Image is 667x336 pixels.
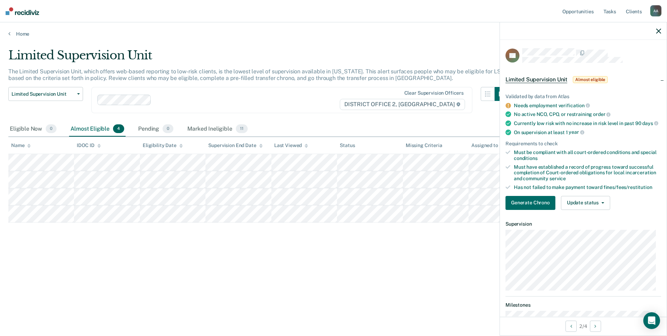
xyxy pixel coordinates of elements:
[590,321,601,332] button: Next Opportunity
[514,129,661,136] div: On supervision at least 1
[573,76,608,83] span: Almost eligible
[500,68,667,91] div: Limited Supervision UnitAlmost eligible
[549,176,566,181] span: service
[642,120,658,126] span: days
[593,111,610,117] span: order
[163,124,173,133] span: 0
[604,184,652,190] span: fines/fees/restitution
[650,5,661,16] div: A A
[505,221,661,227] dt: Supervision
[208,143,262,148] div: Supervision End Date
[514,120,661,126] div: Currently low risk with no increase in risk level in past 90
[113,124,124,133] span: 4
[505,196,558,210] a: Navigate to form link
[186,122,249,137] div: Marked Ineligible
[69,122,126,137] div: Almost Eligible
[514,184,661,190] div: Has not failed to make payment toward
[6,7,39,15] img: Recidiviz
[565,321,577,332] button: Previous Opportunity
[46,124,57,133] span: 0
[500,317,667,335] div: 2 / 4
[8,31,659,37] a: Home
[77,143,100,148] div: IDOC ID
[340,99,465,110] span: DISTRICT OFFICE 2, [GEOGRAPHIC_DATA]
[505,141,661,147] div: Requirements to check
[643,312,660,329] div: Open Intercom Messenger
[8,68,504,81] p: The Limited Supervision Unit, which offers web-based reporting to low-risk clients, is the lowest...
[514,149,661,161] div: Must be compliant with all court-ordered conditions and special conditions
[514,164,661,182] div: Must have established a record of progress toward successful completion of Court-ordered obligati...
[137,122,175,137] div: Pending
[406,143,442,148] div: Missing Criteria
[505,94,661,100] div: Validated by data from Atlas
[514,102,661,109] div: Needs employment verification
[514,111,661,117] div: No active NCO, CPO, or restraining
[12,91,74,97] span: Limited Supervision Unit
[274,143,308,148] div: Last Viewed
[8,122,58,137] div: Eligible Now
[143,143,183,148] div: Eligibility Date
[8,48,509,68] div: Limited Supervision Unit
[471,143,504,148] div: Assigned to
[340,143,355,148] div: Status
[505,302,661,308] dt: Milestones
[404,90,464,96] div: Clear supervision officers
[505,196,555,210] button: Generate Chrono
[561,196,610,210] button: Update status
[11,143,31,148] div: Name
[505,76,567,83] span: Limited Supervision Unit
[569,129,584,135] span: year
[236,124,248,133] span: 11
